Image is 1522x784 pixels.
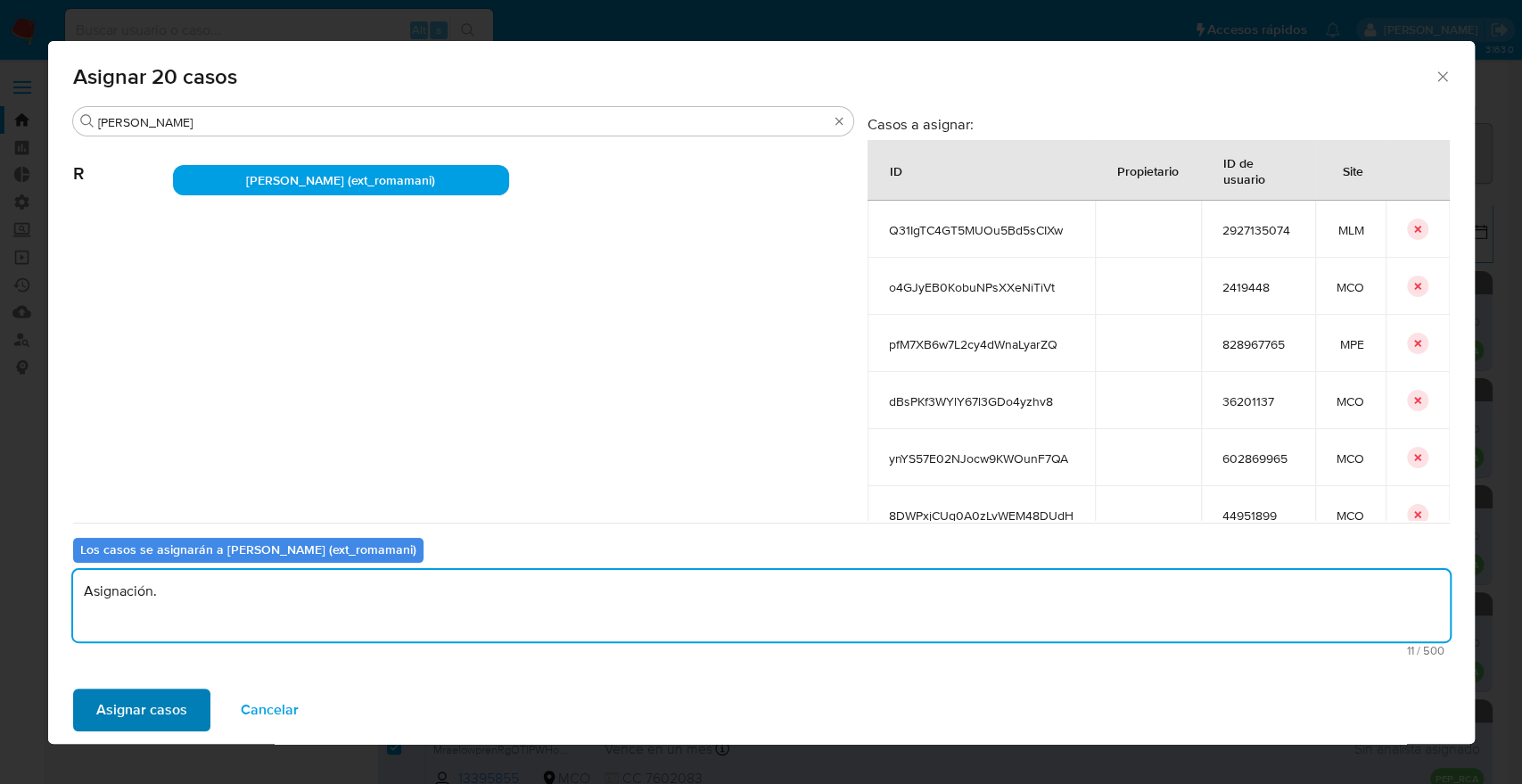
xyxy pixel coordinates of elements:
span: MCO [1337,450,1364,466]
span: 828967765 [1222,336,1294,352]
span: 602869965 [1222,450,1294,466]
button: Cancelar [218,689,322,731]
span: Q31IgTC4GT5MUOu5Bd5sCIXw [889,222,1074,238]
button: Cerrar ventana [1434,68,1450,84]
span: Asignar casos [96,690,187,730]
button: Asignar casos [73,689,210,731]
span: Máximo 500 caracteres [78,645,1444,656]
span: MCO [1337,279,1364,295]
span: 36201137 [1222,393,1294,409]
div: Site [1321,149,1385,192]
div: assign-modal [48,41,1475,744]
button: Borrar [832,114,846,128]
button: icon-button [1407,390,1428,411]
span: Asignar 20 casos [73,66,1435,87]
h3: Casos a asignar: [868,115,1450,133]
span: 2419448 [1222,279,1294,295]
span: ynYS57E02NJocw9KWOunF7QA [889,450,1074,466]
span: o4GJyEB0KobuNPsXXeNiTiVt [889,279,1074,295]
div: ID [868,149,924,192]
span: pfM7XB6w7L2cy4dWnaLyarZQ [889,336,1074,352]
span: MPE [1337,336,1364,352]
span: [PERSON_NAME] (ext_romamani) [246,171,435,189]
button: Buscar [80,114,95,128]
span: R [73,136,173,185]
span: MLM [1337,222,1364,238]
div: Propietario [1096,149,1200,192]
button: icon-button [1407,504,1428,525]
b: Los casos se asignarán a [PERSON_NAME] (ext_romamani) [80,541,416,558]
button: icon-button [1407,447,1428,468]
div: [PERSON_NAME] (ext_romamani) [173,165,510,195]
span: MCO [1337,393,1364,409]
button: icon-button [1407,219,1428,240]
div: ID de usuario [1202,141,1314,200]
span: 44951899 [1222,508,1294,524]
span: MCO [1337,508,1364,524]
button: icon-button [1407,333,1428,354]
input: Buscar analista [98,114,828,130]
button: icon-button [1407,276,1428,297]
span: 2927135074 [1222,222,1294,238]
textarea: Asignación. [73,570,1450,641]
span: dBsPKf3WYlY67l3GDo4yzhv8 [889,393,1074,409]
span: Cancelar [241,690,299,730]
span: 8DWPxjCUg0A0zLvWEM48DUdH [889,508,1074,524]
